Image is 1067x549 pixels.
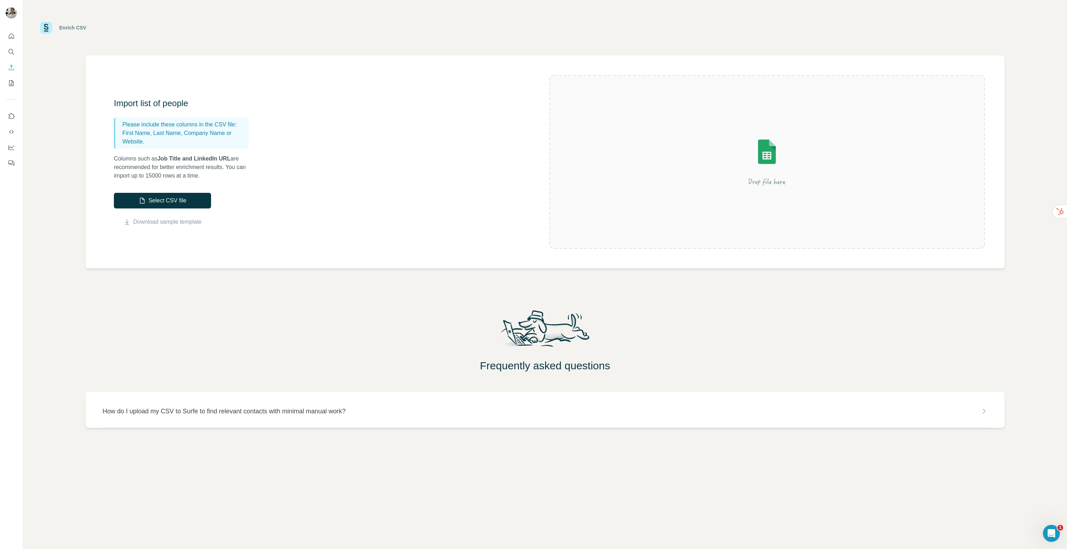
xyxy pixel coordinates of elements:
p: How do I upload my CSV to Surfe to find relevant contacts with minimal manual work? [103,406,345,416]
div: Enrich CSV [59,24,86,31]
span: Job Title and LinkedIn URL [157,156,231,162]
button: Use Surfe on LinkedIn [6,110,17,123]
img: Surfe Logo [40,22,52,34]
p: First Name, Last Name, Company Name or Website. [122,129,246,146]
a: Download sample template [133,218,202,226]
h3: Import list of people [114,98,256,109]
h2: Frequently asked questions [23,359,1067,372]
button: Enrich CSV [6,61,17,74]
button: Quick start [6,30,17,43]
button: Use Surfe API [6,125,17,138]
p: Please include these columns in the CSV file: [122,120,246,129]
iframe: Intercom live chat [1043,525,1060,542]
p: Columns such as are recommended for better enrichment results. You can import up to 15000 rows at... [114,154,256,180]
button: Search [6,45,17,58]
button: My lists [6,77,17,89]
button: Feedback [6,157,17,169]
img: Avatar [6,7,17,18]
span: 1 [1057,525,1063,531]
button: Download sample template [114,218,211,226]
button: Select CSV file [114,193,211,208]
img: Surfe Illustration - Drop file here or select below [703,119,831,205]
img: Surfe Mascot Illustration [494,308,596,354]
button: Dashboard [6,141,17,154]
